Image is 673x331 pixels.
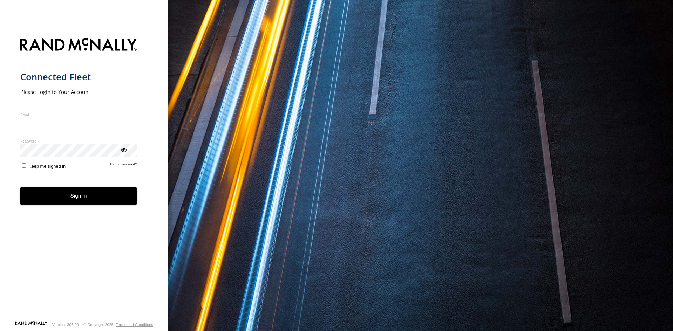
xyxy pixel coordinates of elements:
input: Keep me signed in [22,163,26,168]
button: Sign in [20,187,137,205]
a: Terms and Conditions [116,323,153,327]
a: Forgot password? [110,162,137,169]
div: © Copyright 2025 - [83,323,153,327]
label: Email [20,112,137,117]
form: main [20,34,148,320]
h1: Connected Fleet [20,71,137,83]
span: Keep me signed in [28,164,66,169]
a: Visit our Website [15,321,47,328]
div: Version: 306.00 [52,323,79,327]
div: ViewPassword [120,146,127,153]
img: Rand McNally [20,36,137,54]
h2: Please Login to Your Account [20,88,137,95]
label: Password [20,138,137,144]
